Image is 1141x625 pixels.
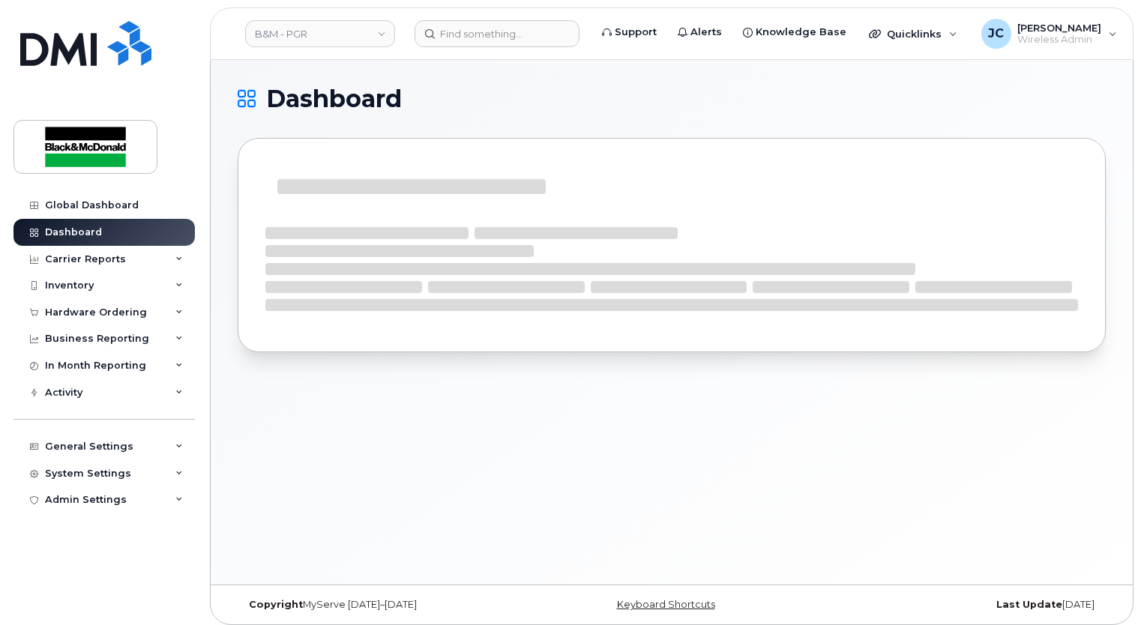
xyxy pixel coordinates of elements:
strong: Last Update [996,599,1062,610]
div: MyServe [DATE]–[DATE] [238,599,527,611]
strong: Copyright [249,599,303,610]
a: Keyboard Shortcuts [617,599,715,610]
span: Dashboard [266,88,402,110]
div: [DATE] [816,599,1106,611]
